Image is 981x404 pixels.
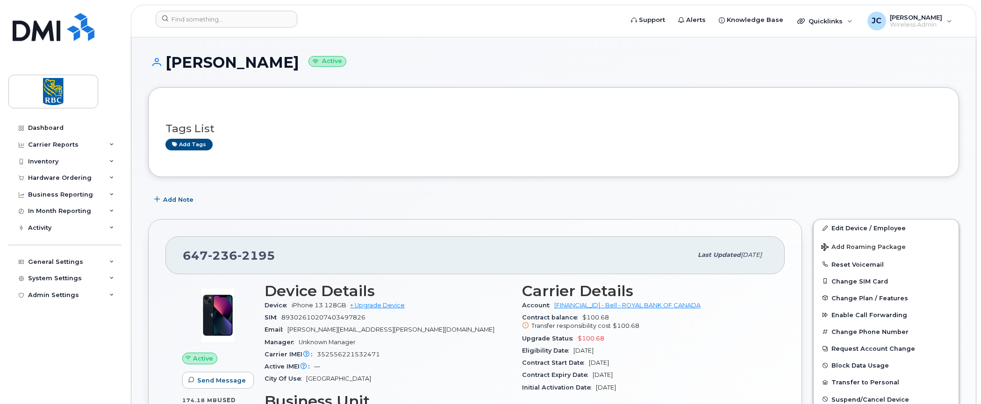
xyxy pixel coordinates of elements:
button: Add Note [148,191,201,208]
span: Active IMEI [265,363,314,370]
a: Add tags [165,139,213,150]
button: Change Phone Number [814,323,959,340]
span: Suspend/Cancel Device [831,396,909,403]
img: image20231002-3703462-1ig824h.jpeg [190,287,246,343]
span: [DATE] [589,359,609,366]
span: [GEOGRAPHIC_DATA] [306,375,371,382]
span: Send Message [197,376,246,385]
a: Edit Device / Employee [814,220,959,236]
span: Eligibility Date [522,347,573,354]
span: Email [265,326,287,333]
span: Contract Expiry Date [522,371,593,378]
span: Initial Activation Date [522,384,596,391]
h1: [PERSON_NAME] [148,54,959,71]
span: [PERSON_NAME][EMAIL_ADDRESS][PERSON_NAME][DOMAIN_NAME] [287,326,494,333]
span: City Of Use [265,375,306,382]
span: Change Plan / Features [831,294,908,301]
span: used [217,397,236,404]
span: 236 [208,248,237,262]
span: Contract Start Date [522,359,589,366]
button: Block Data Usage [814,357,959,374]
h3: Device Details [265,283,511,299]
button: Enable Call Forwarding [814,306,959,323]
span: $100.68 [613,322,639,329]
h3: Carrier Details [522,283,768,299]
button: Add Roaming Package [814,237,959,256]
h3: Tags List [165,123,942,135]
span: [DATE] [573,347,594,354]
span: Carrier IMEI [265,351,317,358]
span: Account [522,302,554,309]
button: Reset Voicemail [814,256,959,273]
span: Enable Call Forwarding [831,312,907,319]
a: [FINANCIAL_ID] - Bell - ROYAL BANK OF CANADA [554,302,701,309]
span: [DATE] [741,251,762,258]
button: Change SIM Card [814,273,959,290]
span: Transfer responsibility cost [531,322,611,329]
span: Add Roaming Package [821,243,906,252]
button: Send Message [182,372,254,389]
span: 2195 [237,248,275,262]
span: Device [265,302,292,309]
small: Active [308,56,346,67]
button: Change Plan / Features [814,290,959,306]
span: $100.68 [578,335,604,342]
button: Transfer to Personal [814,374,959,390]
span: Active [193,354,213,363]
span: 89302610207403497826 [281,314,365,321]
span: $100.68 [522,314,768,331]
span: Manager [265,339,299,346]
span: [DATE] [593,371,613,378]
button: Request Account Change [814,340,959,357]
span: 174.18 MB [182,397,217,404]
span: Unknown Manager [299,339,356,346]
a: + Upgrade Device [350,302,405,309]
span: Add Note [163,195,193,204]
span: 352556221532471 [317,351,380,358]
span: 647 [183,248,275,262]
span: Upgrade Status [522,335,578,342]
span: SIM [265,314,281,321]
span: Last updated [698,251,741,258]
span: — [314,363,320,370]
span: [DATE] [596,384,616,391]
span: Contract balance [522,314,582,321]
span: iPhone 13 128GB [292,302,346,309]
